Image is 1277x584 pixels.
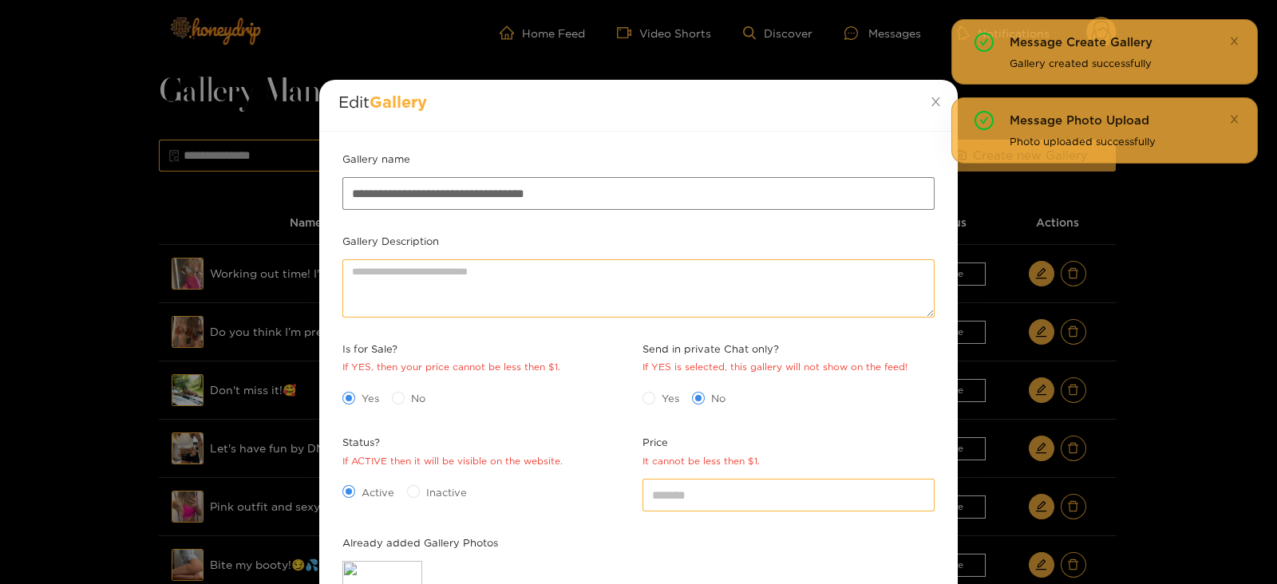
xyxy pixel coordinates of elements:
[705,390,732,406] span: No
[642,454,760,469] div: It cannot be less then $1.
[342,454,563,469] div: If ACTIVE then it will be visible on the website.
[930,96,942,108] span: close
[342,535,498,550] label: Already added Gallery Photos
[342,177,935,209] input: Gallery name
[1229,114,1239,124] span: close
[1010,133,1238,149] div: Photo uploaded successfully
[913,80,958,124] button: Close
[342,360,560,375] div: If YES, then your price cannot be less then $1.
[1010,55,1238,71] div: Gallery created successfully
[338,93,939,110] h2: Edit
[642,434,760,450] span: Price
[342,341,560,357] span: Is for Sale?
[355,390,385,406] span: Yes
[655,390,686,406] span: Yes
[1010,33,1238,52] div: Message Create Gallery
[642,341,907,357] span: Send in private Chat only?
[975,111,994,132] span: check-circle
[975,33,994,54] span: check-circle
[1010,111,1238,130] div: Message Photo Upload
[370,93,427,110] span: Gallery
[1229,36,1239,46] span: close
[405,390,432,406] span: No
[342,233,439,249] label: Gallery Description
[642,360,907,375] div: If YES is selected, this gallery will not show on the feed!
[420,484,473,500] span: Inactive
[342,259,935,318] textarea: Gallery Description
[355,484,401,500] span: Active
[342,434,563,450] span: Status?
[342,151,410,167] label: Gallery name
